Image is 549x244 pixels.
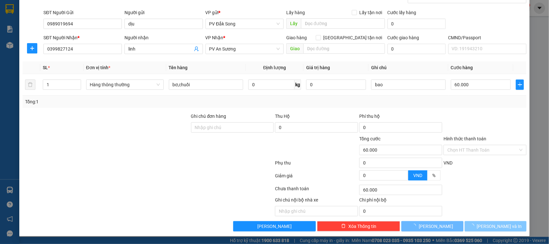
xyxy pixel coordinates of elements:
[275,172,359,183] div: Giảm giá
[209,44,280,54] span: PV An Sương
[86,65,110,70] span: Đơn vị tính
[124,34,203,41] div: Người nhận
[348,223,376,230] span: Xóa Thông tin
[359,196,442,206] div: Chi phí nội bộ
[286,18,301,29] span: Lấy
[295,80,301,90] span: kg
[448,34,527,41] div: CMND/Passport
[341,224,346,229] span: delete
[477,223,522,230] span: [PERSON_NAME] và In
[317,221,400,231] button: deleteXóa Thông tin
[286,35,307,40] span: Giao hàng
[209,19,280,29] span: PV Đắk Song
[43,34,122,41] div: SĐT Người Nhận
[451,65,473,70] span: Cước hàng
[27,43,37,53] button: plus
[169,80,243,90] input: VD: Bàn, Ghế
[286,43,303,54] span: Giao
[257,223,292,230] span: [PERSON_NAME]
[306,80,366,90] input: 0
[412,224,419,228] span: loading
[306,65,330,70] span: Giá trị hàng
[263,65,286,70] span: Định lượng
[286,10,305,15] span: Lấy hàng
[25,80,35,90] button: delete
[275,114,290,119] span: Thu Hộ
[275,196,358,206] div: Ghi chú nội bộ nhà xe
[43,65,48,70] span: SL
[388,10,416,15] label: Cước lấy hàng
[191,122,274,133] input: Ghi chú đơn hàng
[516,82,524,87] span: plus
[124,9,203,16] div: Người gửi
[90,80,160,89] span: Hàng thông thường
[206,9,284,16] div: VP gửi
[369,61,448,74] th: Ghi chú
[303,43,385,54] input: Dọc đường
[516,80,524,90] button: plus
[275,206,358,216] input: Nhập ghi chú
[359,136,380,141] span: Tổng cước
[275,159,359,171] div: Phụ thu
[465,221,526,231] button: [PERSON_NAME] và In
[191,114,226,119] label: Ghi chú đơn hàng
[388,35,419,40] label: Cước giao hàng
[206,35,224,40] span: VP Nhận
[275,185,359,196] div: Chưa thanh toán
[401,221,463,231] button: [PERSON_NAME]
[359,113,442,122] div: Phí thu hộ
[419,223,453,230] span: [PERSON_NAME]
[444,160,453,165] span: VND
[413,173,422,178] span: VND
[388,44,446,54] input: Cước giao hàng
[444,136,486,141] label: Hình thức thanh toán
[371,80,445,90] input: Ghi Chú
[432,173,435,178] span: %
[357,9,385,16] span: Lấy tận nơi
[25,98,212,105] div: Tổng: 1
[470,224,477,228] span: loading
[321,34,385,41] span: [GEOGRAPHIC_DATA] tận nơi
[233,221,316,231] button: [PERSON_NAME]
[301,18,385,29] input: Dọc đường
[43,9,122,16] div: SĐT Người Gửi
[169,65,188,70] span: Tên hàng
[194,46,199,52] span: user-add
[27,46,37,51] span: plus
[388,19,446,29] input: Cước lấy hàng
